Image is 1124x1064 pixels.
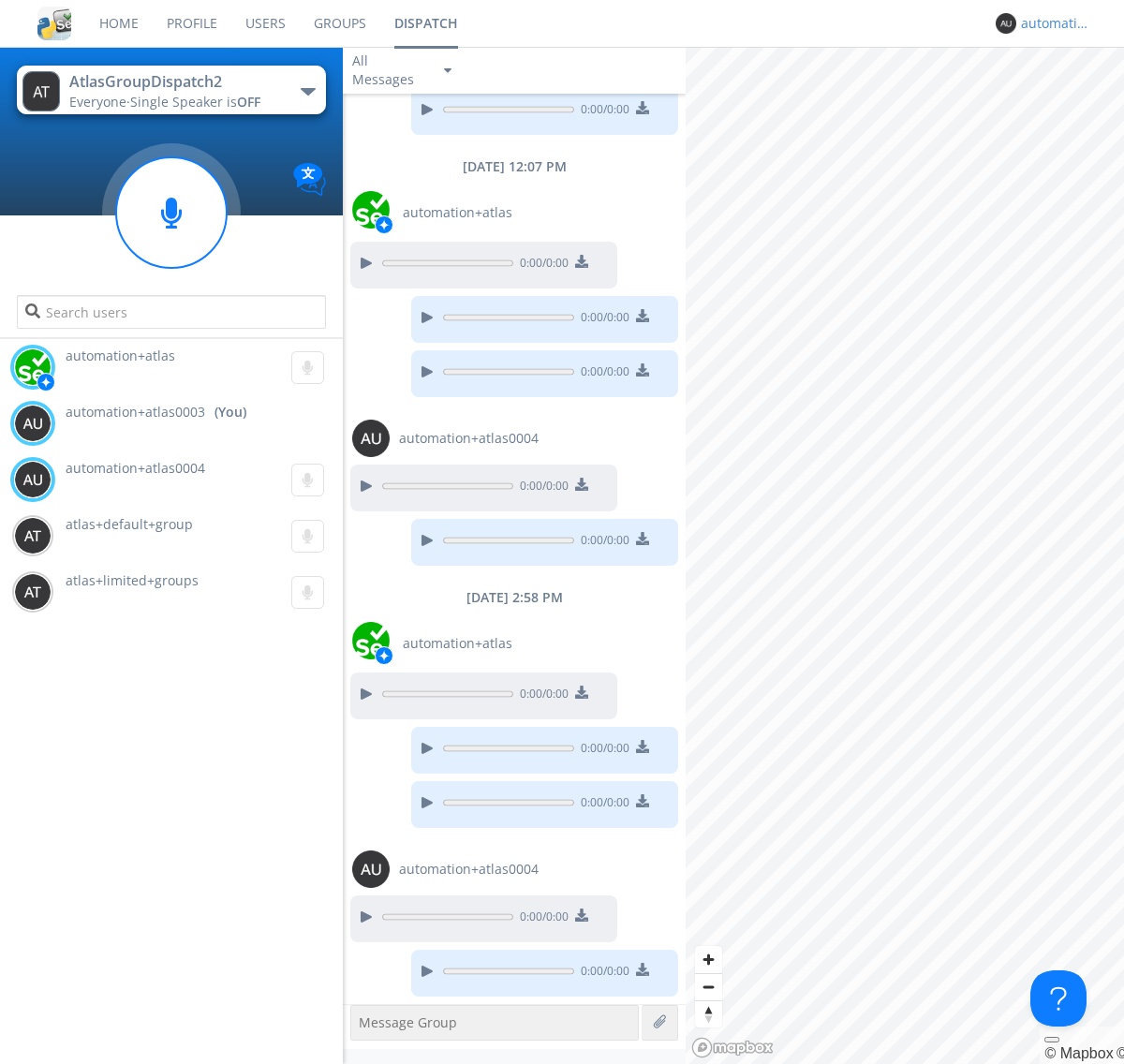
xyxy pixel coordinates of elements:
[695,946,722,973] button: Zoom in
[575,255,588,268] img: download media button
[66,571,199,589] span: atlas+limited+groups
[352,850,390,888] img: 373638.png
[636,740,649,753] img: download media button
[574,794,629,815] span: 0:00 / 0:00
[293,163,326,196] img: Translation enabled
[14,405,52,442] img: 373638.png
[1021,14,1091,33] div: automation+atlas0003
[399,429,539,448] span: automation+atlas0004
[17,66,325,114] button: AtlasGroupDispatch2Everyone·Single Speaker isOFF
[575,478,588,491] img: download media button
[444,68,451,73] img: caret-down-sm.svg
[636,532,649,545] img: download media button
[996,13,1016,34] img: 373638.png
[403,634,512,653] span: automation+atlas
[352,52,427,89] div: All Messages
[14,461,52,498] img: 373638.png
[66,403,205,421] span: automation+atlas0003
[343,588,686,607] div: [DATE] 2:58 PM
[14,348,52,386] img: d2d01cd9b4174d08988066c6d424eccd
[22,71,60,111] img: 373638.png
[574,309,629,330] span: 0:00 / 0:00
[695,973,722,1000] button: Zoom out
[14,573,52,611] img: 373638.png
[574,101,629,122] span: 0:00 / 0:00
[695,1001,722,1027] span: Reset bearing to north
[237,93,260,111] span: OFF
[66,459,205,477] span: automation+atlas0004
[575,686,588,699] img: download media button
[343,157,686,176] div: [DATE] 12:07 PM
[1044,1045,1113,1061] a: Mapbox
[66,347,175,364] span: automation+atlas
[513,686,569,706] span: 0:00 / 0:00
[695,1000,722,1027] button: Reset bearing to north
[636,794,649,807] img: download media button
[695,974,722,1000] span: Zoom out
[1030,970,1087,1027] iframe: Toggle Customer Support
[636,309,649,322] img: download media button
[636,963,649,976] img: download media button
[214,403,246,421] div: (You)
[399,860,539,879] span: automation+atlas0004
[636,363,649,377] img: download media button
[14,517,52,554] img: 373638.png
[66,515,193,533] span: atlas+default+group
[691,1037,774,1058] a: Mapbox logo
[69,71,280,93] div: AtlasGroupDispatch2
[1044,1037,1059,1042] button: Toggle attribution
[513,255,569,275] span: 0:00 / 0:00
[17,295,325,329] input: Search users
[574,363,629,384] span: 0:00 / 0:00
[636,101,649,114] img: download media button
[403,203,512,222] span: automation+atlas
[37,7,71,40] img: cddb5a64eb264b2086981ab96f4c1ba7
[574,740,629,761] span: 0:00 / 0:00
[352,191,390,229] img: d2d01cd9b4174d08988066c6d424eccd
[69,93,280,111] div: Everyone ·
[575,909,588,922] img: download media button
[130,93,260,111] span: Single Speaker is
[352,622,390,659] img: d2d01cd9b4174d08988066c6d424eccd
[574,532,629,553] span: 0:00 / 0:00
[513,909,569,929] span: 0:00 / 0:00
[352,420,390,457] img: 373638.png
[574,963,629,983] span: 0:00 / 0:00
[513,478,569,498] span: 0:00 / 0:00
